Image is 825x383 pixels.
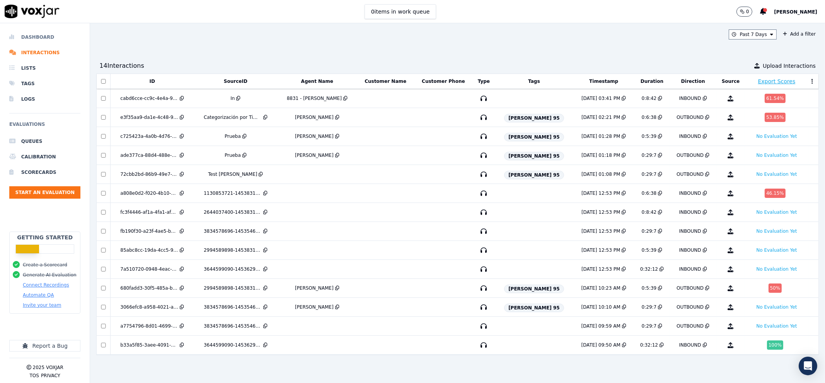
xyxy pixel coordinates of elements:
[120,342,178,348] div: b33a5f85-3aee-4091-8219-a726f45e7d8b
[504,133,564,141] span: [PERSON_NAME] 95
[753,302,800,312] button: No Evaluation Yet
[681,78,705,84] button: Direction
[641,78,663,84] button: Duration
[9,91,80,107] li: Logs
[204,342,262,348] div: 3644599090-145362975-20250815110907.mp3
[769,283,782,293] div: 50 %
[753,321,800,331] button: No Evaluation Yet
[581,171,620,177] div: [DATE] 01:08 PM
[767,340,783,350] div: 100 %
[679,266,701,272] div: INBOUND
[204,247,262,253] div: 2994589898-145383133-20250818095042.mp3
[120,304,178,310] div: 3066efc8-a958-4021-a77b-39b4a5fd0bae
[677,304,704,310] div: OUTBOUND
[204,228,262,234] div: 3834578696-145354614-20250814112100.mp3
[642,133,657,139] div: 0:5:39
[642,304,657,310] div: 0:29:7
[642,95,657,101] div: 0:8:42
[9,340,80,352] button: Report a Bug
[642,152,657,158] div: 0:29:7
[642,209,657,215] div: 0:8:42
[230,95,235,101] div: In
[504,171,564,179] span: [PERSON_NAME] 95
[642,114,657,120] div: 0:6:38
[9,76,80,91] a: Tags
[765,189,786,198] div: 46.15 %
[504,152,564,160] span: [PERSON_NAME] 95
[581,152,620,158] div: [DATE] 01:18 PM
[9,29,80,45] a: Dashboard
[799,357,817,375] div: Open Intercom Messenger
[774,7,825,16] button: [PERSON_NAME]
[9,45,80,60] a: Interactions
[722,78,740,84] button: Source
[753,246,800,255] button: No Evaluation Yet
[23,302,61,308] button: Invite your team
[581,95,620,101] div: [DATE] 03:41 PM
[224,78,247,84] button: SourceID
[204,323,262,329] div: 3834578696-145354614-20250814112100.mp3
[642,190,657,196] div: 0:6:38
[753,264,800,274] button: No Evaluation Yet
[120,285,178,291] div: 680fadd3-30f5-485a-b419-50d446d31159
[9,165,80,180] a: Scorecards
[33,364,63,371] p: 2025 Voxjar
[120,133,178,139] div: c725423a-4a0b-4d76-a8dc-36affecd46eb
[120,190,178,196] div: a808e0d2-f020-4b10-a0eb-0e2556da3097
[99,61,144,70] div: 14 Interaction s
[295,152,334,158] div: [PERSON_NAME]
[642,323,657,329] div: 0:29:7
[120,323,178,329] div: a7754796-8d01-4699-9112-1e52f897a976
[679,190,701,196] div: INBOUND
[729,29,777,40] button: Past 7 Days
[9,186,80,199] button: Start an Evaluation
[295,114,334,120] div: [PERSON_NAME]
[504,285,564,293] span: [PERSON_NAME] 95
[204,285,262,291] div: 2994589898-145383133-20250818095042.mp3
[736,7,753,17] button: 0
[295,285,334,291] div: [PERSON_NAME]
[754,62,816,70] button: Upload Interactions
[204,266,262,272] div: 3644599090-145362975-20250815110907.mp3
[120,266,178,272] div: 7a510720-0948-4eac-b9fa-3a3ae2eecc76
[9,134,80,149] a: Queues
[677,114,704,120] div: OUTBOUND
[204,114,262,120] div: Categorización por Timeout
[504,304,564,312] span: [PERSON_NAME] 95
[301,78,333,84] button: Agent Name
[5,5,60,18] img: voxjar logo
[23,292,54,298] button: Automate QA
[365,78,406,84] button: Customer Name
[120,171,178,177] div: 72cbb2bd-86b9-49e7-8a3e-c0f4a37d05f2
[640,342,658,348] div: 0:32:12
[679,247,701,253] div: INBOUND
[765,113,786,122] div: 53.85 %
[581,228,620,234] div: [DATE] 12:53 PM
[581,209,620,215] div: [DATE] 12:53 PM
[642,247,657,253] div: 0:5:39
[528,78,540,84] button: Tags
[753,151,800,160] button: No Evaluation Yet
[120,247,178,253] div: 85abc8cc-19da-4cc5-90cb-c9abfde57069
[581,133,620,139] div: [DATE] 01:28 PM
[581,342,620,348] div: [DATE] 09:50 AM
[478,78,490,84] button: Type
[9,149,80,165] li: Calibration
[753,208,800,217] button: No Evaluation Yet
[41,373,60,379] button: Privacy
[774,9,817,15] span: [PERSON_NAME]
[120,228,178,234] div: fb190f30-a23f-4ae5-ba8a-011adc6e65be
[780,29,819,39] button: Add a filter
[581,323,620,329] div: [DATE] 09:59 AM
[679,228,701,234] div: INBOUND
[746,9,749,15] p: 0
[295,304,334,310] div: [PERSON_NAME]
[753,132,800,141] button: No Evaluation Yet
[765,94,786,103] div: 61.54 %
[677,152,704,158] div: OUTBOUND
[679,209,701,215] div: INBOUND
[9,60,80,76] a: Lists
